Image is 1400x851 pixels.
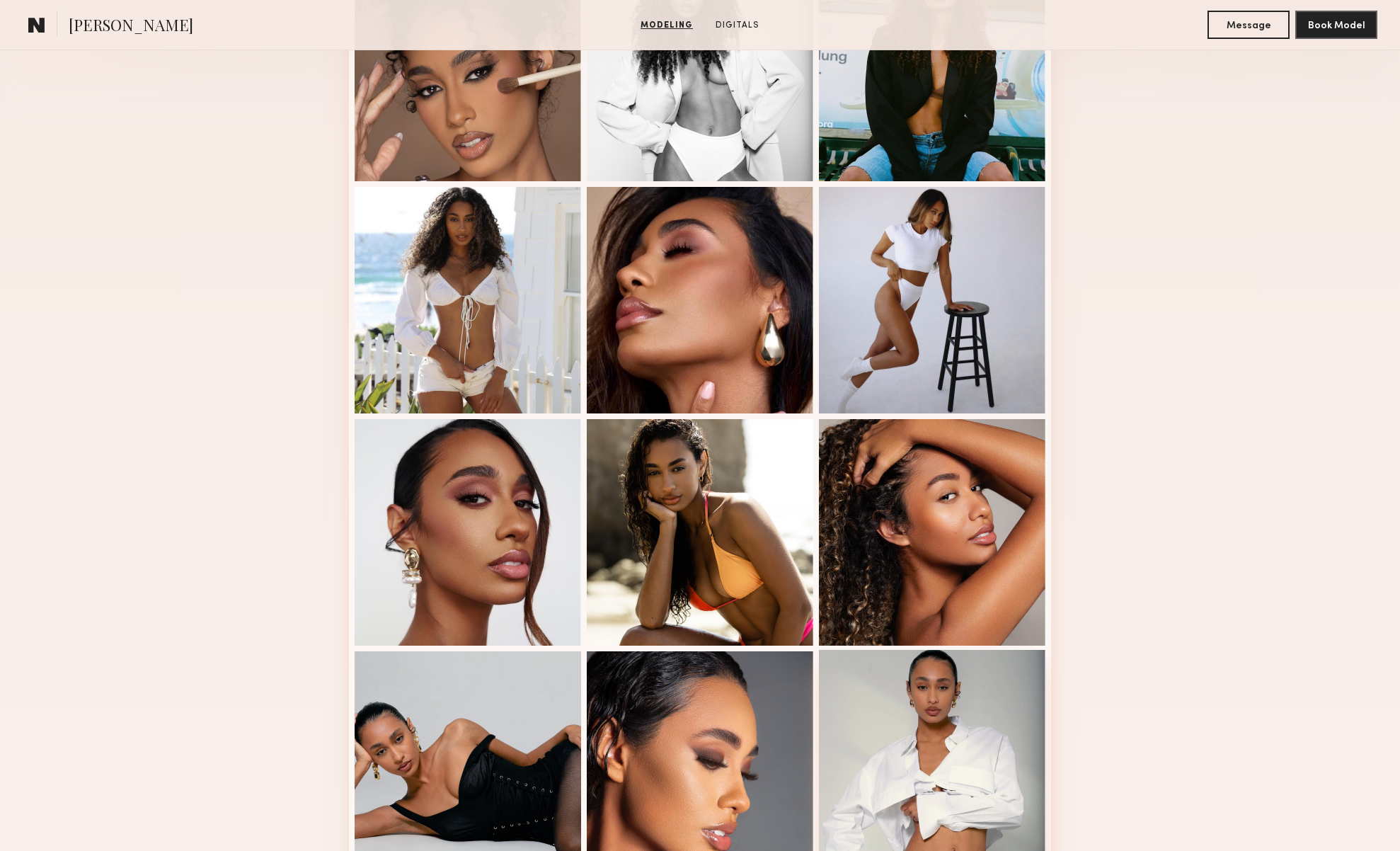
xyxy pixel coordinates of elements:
[710,19,765,32] a: Digitals
[1295,18,1377,30] a: Book Model
[69,14,193,39] span: [PERSON_NAME]
[1207,11,1290,39] button: Message
[635,19,699,32] a: Modeling
[1295,11,1377,39] button: Book Model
